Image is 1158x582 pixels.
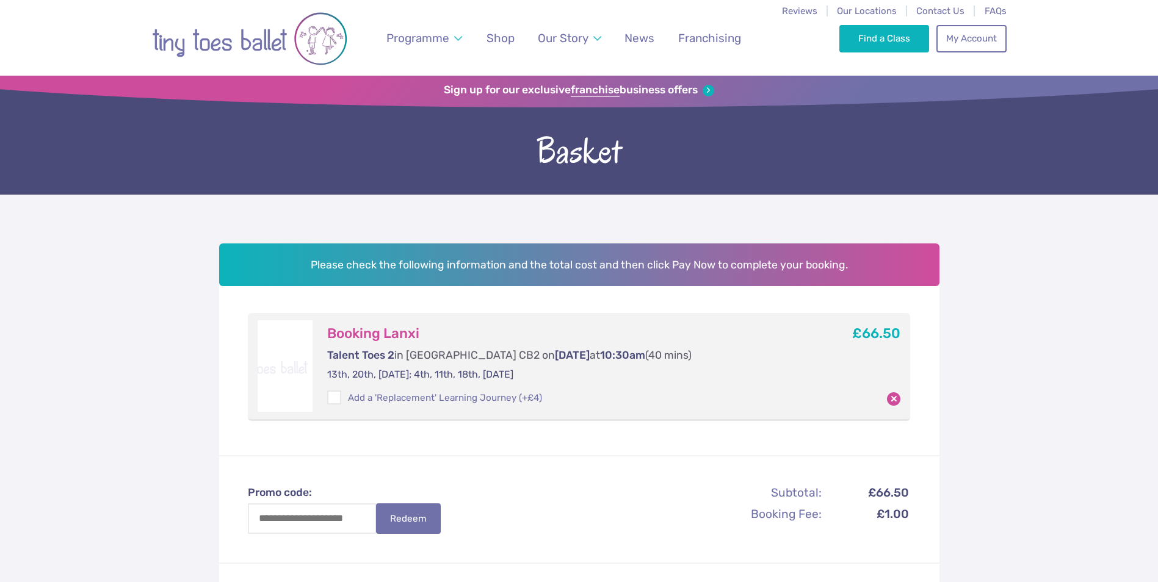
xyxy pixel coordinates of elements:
[555,349,590,361] span: [DATE]
[219,243,939,286] h2: Please check the following information and the total cost and then click Pay Now to complete your...
[624,31,654,45] span: News
[916,5,964,16] a: Contact Us
[248,485,453,500] label: Promo code:
[839,25,929,52] a: Find a Class
[327,392,542,404] label: Add a 'Replacement' Learning Journey (+£4)
[837,5,897,16] a: Our Locations
[985,5,1007,16] a: FAQs
[571,84,620,97] strong: franchise
[672,24,747,52] a: Franchising
[327,368,808,381] p: 13th, 20th, [DATE]; 4th, 11th, 18th, [DATE]
[376,503,441,534] button: Redeem
[538,31,588,45] span: Our Story
[823,483,909,503] td: £66.50
[380,24,468,52] a: Programme
[327,349,394,361] span: Talent Toes 2
[692,483,822,503] th: Subtotal:
[532,24,607,52] a: Our Story
[152,8,347,70] img: tiny toes ballet
[327,325,808,342] h3: Booking Lanxi
[480,24,520,52] a: Shop
[619,24,660,52] a: News
[692,504,822,524] th: Booking Fee:
[852,325,900,342] b: £66.50
[782,5,817,16] a: Reviews
[487,31,515,45] span: Shop
[386,31,449,45] span: Programme
[444,84,714,97] a: Sign up for our exclusivefranchisebusiness offers
[823,504,909,524] td: £1.00
[600,349,645,361] span: 10:30am
[678,31,741,45] span: Franchising
[936,25,1006,52] a: My Account
[327,348,808,363] p: in [GEOGRAPHIC_DATA] CB2 on at (40 mins)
